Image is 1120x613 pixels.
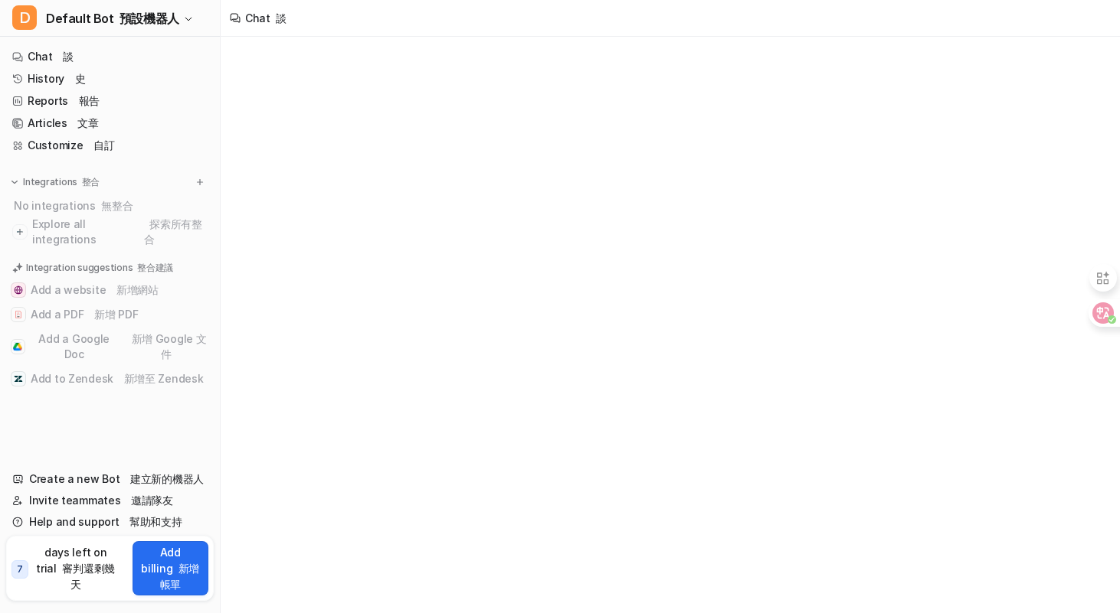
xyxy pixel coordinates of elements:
p: Integrations [23,176,100,188]
a: Articles 文章 [6,112,214,134]
img: Add a Google Doc [13,342,22,351]
p: Add billing [139,544,203,592]
span: Explore all integrations [32,212,208,252]
p: Integration suggestions [26,261,173,275]
a: Invite teammates 邀請隊友 [6,490,214,511]
font: 自訂 [93,139,114,152]
a: Customize 自訂 [6,135,214,156]
img: menu_add.svg [195,177,205,187]
button: Add to ZendeskAdd to Zendesk 新增至 Zendesk [6,367,214,391]
font: 文章 [77,116,98,129]
button: Add billing 新增帳單 [133,541,209,595]
font: 新增 PDF [94,308,138,321]
img: Add to Zendesk [14,374,23,383]
button: Add a Google DocAdd a Google Doc 新增 Google 文件 [6,327,214,367]
font: 幫助和支持 [129,515,182,528]
button: Integrations 整合 [6,174,104,190]
font: 談 [63,50,74,63]
a: Create a new Bot 建立新的機器人 [6,468,214,490]
button: Add a websiteAdd a website 新增網站 [6,278,214,302]
div: Chat [245,10,287,26]
a: Help and support 幫助和支持 [6,511,214,533]
span: Default Bot [46,8,179,29]
font: 報告 [79,94,100,107]
font: 新增至 Zendesk [124,372,204,385]
button: Add a PDFAdd a PDF 新增 PDF [6,302,214,327]
font: 整合建議 [137,262,173,273]
span: D [12,5,37,30]
img: Add a website [14,285,23,295]
a: Reports 報告 [6,90,214,112]
a: History 史 [6,68,214,90]
p: 7 [17,562,23,576]
img: Add a PDF [14,310,23,319]
font: 審判還剩幾天 [62,562,115,591]
p: days left on trial [31,544,120,592]
font: 探索所有整合 [144,217,202,246]
font: 整合 [82,176,100,187]
img: explore all integrations [12,224,28,240]
font: 談 [276,11,287,24]
font: 新增 Google 文件 [132,332,207,360]
font: 建立新的機器人 [130,472,204,485]
font: 預設機器人 [120,11,179,26]
img: expand menu [9,177,20,187]
font: 邀請隊友 [131,494,173,507]
font: 新增帳單 [160,562,200,591]
font: 無整合 [101,199,133,212]
font: 史 [75,72,86,85]
a: Explore all integrations 探索所有整合 [6,221,214,243]
div: No integrations [9,193,214,218]
a: Chat 談 [6,46,214,67]
font: 新增網站 [116,283,159,296]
